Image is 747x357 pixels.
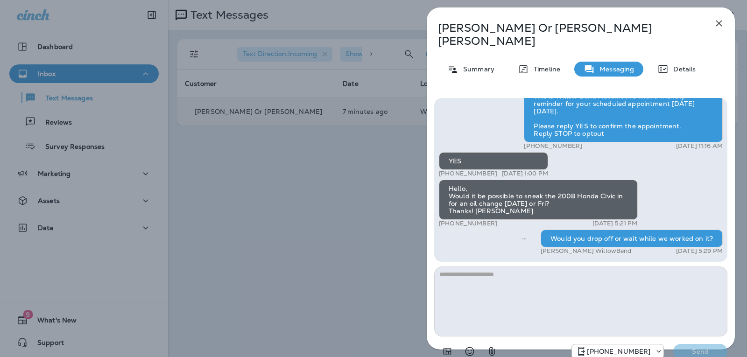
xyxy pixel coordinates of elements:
[529,65,560,73] p: Timeline
[502,170,548,177] p: [DATE] 1:00 PM
[676,142,723,150] p: [DATE] 11:16 AM
[676,247,723,255] p: [DATE] 5:29 PM
[669,65,696,73] p: Details
[572,346,663,357] div: +1 (813) 497-4455
[595,65,634,73] p: Messaging
[458,65,494,73] p: Summary
[522,234,527,242] span: Sent
[541,230,723,247] div: Would you drop off or wait while we worked on it?
[438,21,693,48] p: [PERSON_NAME] Or [PERSON_NAME] [PERSON_NAME]
[524,142,582,150] p: [PHONE_NUMBER]
[541,247,631,255] p: [PERSON_NAME] WillowBend
[524,72,723,142] div: Hello [PERSON_NAME] Or [PERSON_NAME], This is Willow Bend Automotive with a friendly reminder for...
[439,220,497,227] p: [PHONE_NUMBER]
[439,180,638,220] div: Hello, Would it be possible to sneak the 2008 Honda Civic in for an oil change [DATE] or Fri? Tha...
[439,152,548,170] div: YES
[592,220,638,227] p: [DATE] 5:21 PM
[439,170,497,177] p: [PHONE_NUMBER]
[587,348,650,355] p: [PHONE_NUMBER]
